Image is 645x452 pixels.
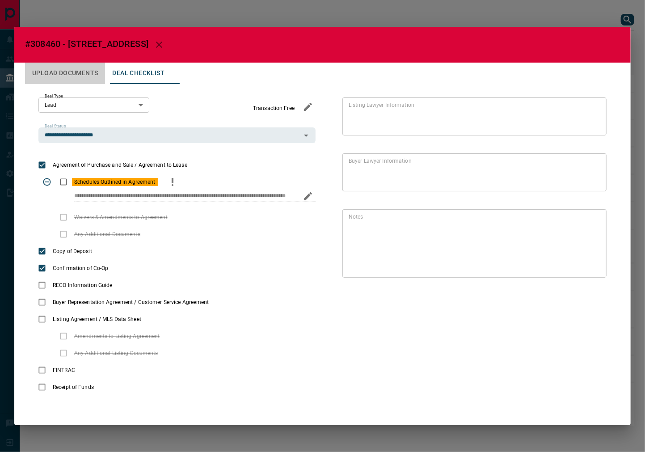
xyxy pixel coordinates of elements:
span: Schedules Outlined in Agreement [72,178,158,186]
button: Upload Documents [25,63,105,84]
span: Any Additional Listing Documents [72,349,160,357]
span: Copy of Deposit [51,247,94,255]
label: Deal Status [45,123,66,129]
textarea: text field [349,157,597,188]
span: Buyer Representation Agreement / Customer Service Agreement [51,298,211,306]
span: Confirmation of Co-Op [51,264,110,272]
span: Any Additional Documents [72,230,143,238]
textarea: text field [349,101,597,132]
button: edit [300,189,316,204]
div: Lead [38,97,149,113]
button: priority [165,173,180,190]
span: Receipt of Funds [51,383,96,391]
span: RECO Information Guide [51,281,114,289]
input: checklist input [74,190,297,202]
span: Toggle Applicable [38,173,55,190]
span: Waivers & Amendments to Agreement [72,213,170,221]
span: FINTRAC [51,366,77,374]
span: Agreement of Purchase and Sale / Agreement to Lease [51,161,190,169]
button: Open [300,129,312,142]
textarea: text field [349,213,597,274]
span: Listing Agreement / MLS Data Sheet [51,315,143,323]
button: edit [300,99,316,114]
span: Amendments to Listing Agreement [72,332,162,340]
span: #308460 - [STREET_ADDRESS] [25,38,148,49]
button: Deal Checklist [105,63,172,84]
label: Deal Type [45,93,63,99]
